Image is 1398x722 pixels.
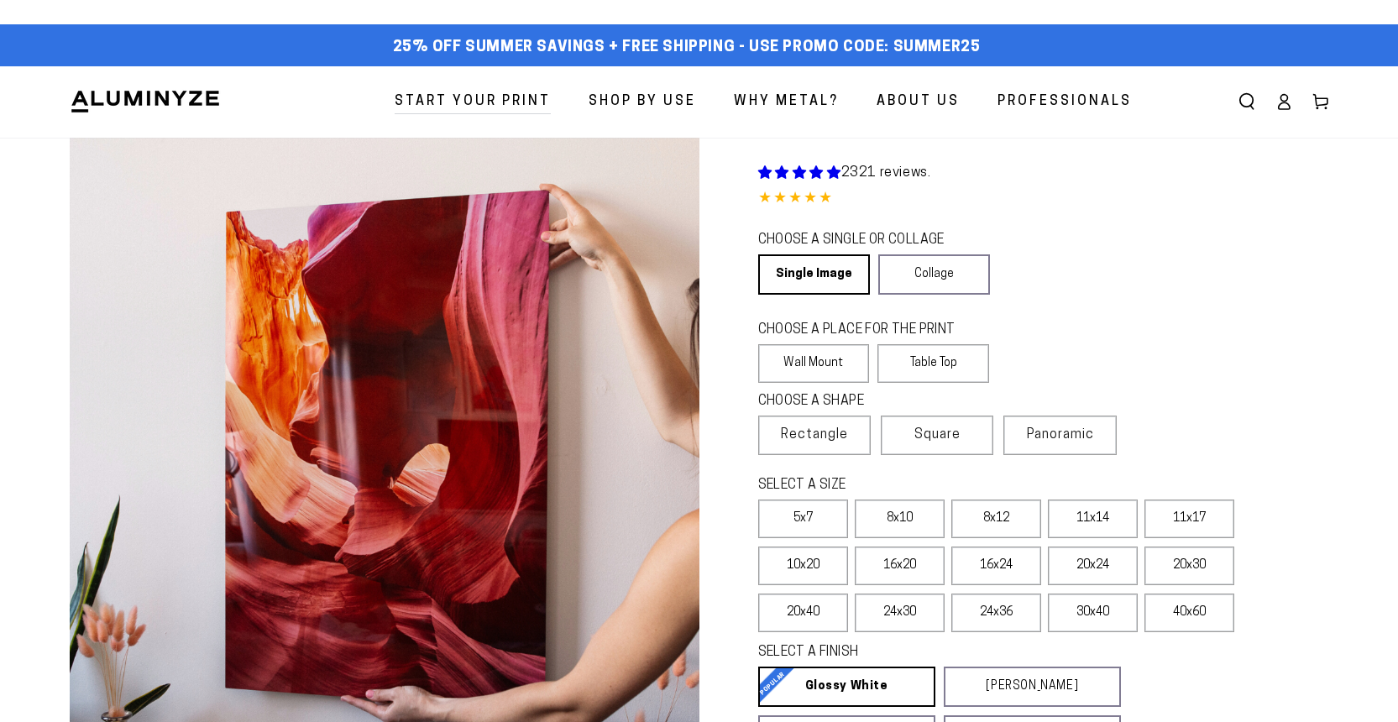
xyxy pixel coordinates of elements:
[734,90,839,114] span: Why Metal?
[864,80,972,124] a: About Us
[914,425,961,445] span: Square
[877,344,989,383] label: Table Top
[1048,547,1138,585] label: 20x24
[395,90,551,114] span: Start Your Print
[758,392,977,411] legend: CHOOSE A SHAPE
[70,89,221,114] img: Aluminyze
[781,425,848,445] span: Rectangle
[758,344,870,383] label: Wall Mount
[393,39,981,57] span: 25% off Summer Savings + Free Shipping - Use Promo Code: SUMMER25
[758,476,1094,495] legend: SELECT A SIZE
[758,594,848,632] label: 20x40
[382,80,563,124] a: Start Your Print
[1027,428,1094,442] span: Panoramic
[576,80,709,124] a: Shop By Use
[1048,594,1138,632] label: 30x40
[997,90,1132,114] span: Professionals
[985,80,1144,124] a: Professionals
[855,547,945,585] label: 16x20
[1144,500,1234,538] label: 11x17
[944,667,1121,707] a: [PERSON_NAME]
[758,321,974,340] legend: CHOOSE A PLACE FOR THE PRINT
[855,594,945,632] label: 24x30
[758,231,975,250] legend: CHOOSE A SINGLE OR COLLAGE
[758,254,870,295] a: Single Image
[951,500,1041,538] label: 8x12
[951,547,1041,585] label: 16x24
[758,547,848,585] label: 10x20
[877,90,960,114] span: About Us
[1144,547,1234,585] label: 20x30
[1144,594,1234,632] label: 40x60
[589,90,696,114] span: Shop By Use
[721,80,851,124] a: Why Metal?
[951,594,1041,632] label: 24x36
[1228,83,1265,120] summary: Search our site
[758,187,1329,212] div: 4.85 out of 5.0 stars
[1048,500,1138,538] label: 11x14
[855,500,945,538] label: 8x10
[878,254,990,295] a: Collage
[758,667,935,707] a: Glossy White
[758,643,1081,662] legend: SELECT A FINISH
[758,500,848,538] label: 5x7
